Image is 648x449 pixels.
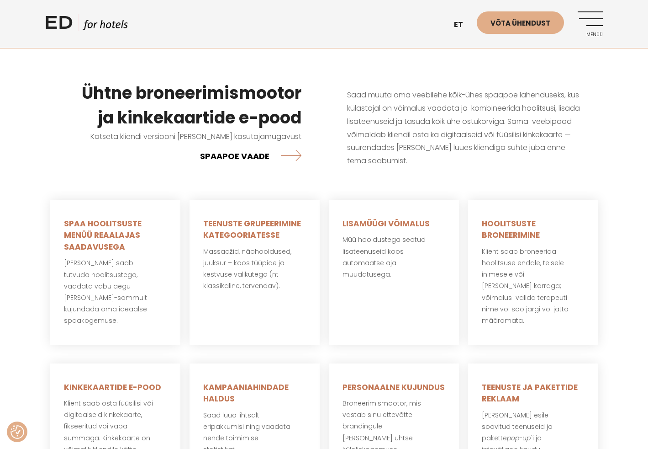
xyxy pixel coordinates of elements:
[578,32,603,37] span: Menüü
[342,234,445,280] p: Müü hooldustega seotud lisateenuseid koos automaatse aja muudatusega.
[482,382,585,405] h5: TEENUSTE JA PAKETTIDE REKLAAM
[449,14,477,36] a: et
[64,218,167,253] h5: SPAA HOOLITSUSTE MENÜÜ REAALAJAS SAADAVUSEGA
[578,11,603,37] a: Menüü
[347,89,580,168] p: Saad muuta oma veebilehe kõik-ühes spaapoe lahenduseks, kus külastajal on võimalus vaadata ja kom...
[342,382,445,394] h5: PERSONAALNE KUJUNDUS
[507,433,532,443] em: pop-up`
[203,246,306,292] p: Massaažid, näohooldused, juuksur – koos tüüpide ja kestvuse valikutega (nt klassikaline, tervendav).
[342,218,445,230] h5: LISAMÜÜGI VÕIMALUS
[46,14,128,37] a: ED HOTELS
[90,131,301,142] span: Katseta kliendi versiooni [PERSON_NAME] kasutajamugavust
[482,218,585,241] h5: HOOLITSUSTE BRONEERIMINE
[477,11,564,34] a: Võta ühendust
[11,425,24,439] button: Nõusolekueelistused
[11,425,24,439] img: Revisit consent button
[203,218,306,241] h5: TEENUSTE GRUPEERIMINE KATEGOORIATESSE
[68,81,301,130] h3: Ühtne broneerimismootor ja kinkekaartide e-pood
[64,382,167,394] h5: KINKEKAARTIDE E-POOD
[482,246,585,326] p: Klient saab broneerida hoolitsuse endale, teisele inimesele või [PERSON_NAME] korraga; võimalus v...
[203,382,289,405] strong: KAMPAANIAHINDADE HALDUS
[64,257,167,326] p: [PERSON_NAME] saab tutvuda hoolitsustega, vaadata vabu aegu [PERSON_NAME]-sammult kujundada oma i...
[200,144,301,168] a: SPAAPOE VAADE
